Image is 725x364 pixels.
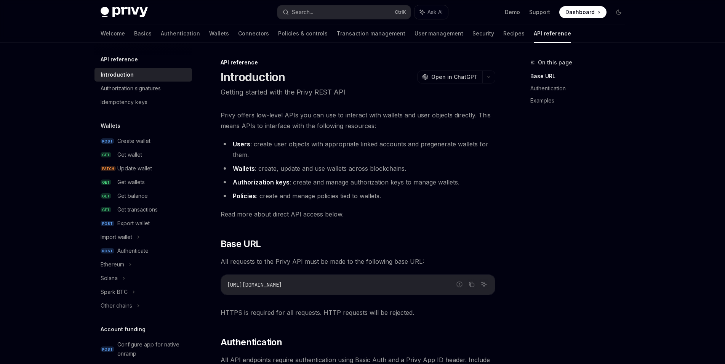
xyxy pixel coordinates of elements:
h1: Introduction [221,70,285,84]
button: Open in ChatGPT [417,71,482,83]
div: Get wallets [117,178,145,187]
span: POST [101,248,114,254]
a: GETGet wallet [94,148,192,162]
div: Authenticate [117,246,149,255]
p: Getting started with the Privy REST API [221,87,495,98]
a: Examples [530,95,631,107]
strong: Users [233,140,250,148]
a: POSTAuthenticate [94,244,192,258]
div: Authorization signatures [101,84,161,93]
a: PATCHUpdate wallet [94,162,192,175]
div: Update wallet [117,164,152,173]
span: Ctrl K [395,9,406,15]
span: GET [101,180,111,185]
a: Recipes [503,24,525,43]
a: Wallets [209,24,229,43]
span: GET [101,207,111,213]
span: Ask AI [427,8,443,16]
a: Support [529,8,550,16]
strong: Wallets [233,165,255,172]
a: POSTCreate wallet [94,134,192,148]
a: Authorization signatures [94,82,192,95]
div: Get balance [117,191,148,200]
a: Basics [134,24,152,43]
div: Get wallet [117,150,142,159]
span: POST [101,138,114,144]
a: Introduction [94,68,192,82]
div: Export wallet [117,219,150,228]
span: GET [101,152,111,158]
a: API reference [534,24,571,43]
a: GETGet wallets [94,175,192,189]
button: Copy the contents from the code block [467,279,477,289]
button: Ask AI [479,279,489,289]
span: HTTPS is required for all requests. HTTP requests will be rejected. [221,307,495,318]
div: Search... [292,8,313,17]
div: Idempotency keys [101,98,147,107]
h5: API reference [101,55,138,64]
div: Introduction [101,70,134,79]
li: : create user objects with appropriate linked accounts and pregenerate wallets for them. [221,139,495,160]
a: POSTConfigure app for native onramp [94,338,192,361]
span: Open in ChatGPT [431,73,478,81]
div: Spark BTC [101,287,128,297]
a: User management [415,24,463,43]
div: Ethereum [101,260,124,269]
a: Authentication [161,24,200,43]
a: Policies & controls [278,24,328,43]
a: POSTExport wallet [94,216,192,230]
div: Import wallet [101,233,132,242]
span: Base URL [221,238,261,250]
span: POST [101,346,114,352]
a: GETGet balance [94,189,192,203]
a: Connectors [238,24,269,43]
a: Demo [505,8,520,16]
h5: Wallets [101,121,120,130]
span: All requests to the Privy API must be made to the following base URL: [221,256,495,267]
span: POST [101,221,114,226]
span: Dashboard [565,8,595,16]
a: Idempotency keys [94,95,192,109]
div: Configure app for native onramp [117,340,187,358]
strong: Authorization keys [233,178,290,186]
a: Transaction management [337,24,405,43]
span: Read more about direct API access below. [221,209,495,220]
div: Other chains [101,301,132,310]
a: Welcome [101,24,125,43]
button: Search...CtrlK [277,5,411,19]
button: Toggle dark mode [613,6,625,18]
span: PATCH [101,166,116,172]
div: API reference [221,59,495,66]
a: Dashboard [559,6,607,18]
span: On this page [538,58,572,67]
a: Security [472,24,494,43]
li: : create and manage authorization keys to manage wallets. [221,177,495,188]
img: dark logo [101,7,148,18]
span: [URL][DOMAIN_NAME] [227,281,282,288]
a: GETGet transactions [94,203,192,216]
span: Privy offers low-level APIs you can use to interact with wallets and user objects directly. This ... [221,110,495,131]
button: Report incorrect code [455,279,464,289]
li: : create and manage policies tied to wallets. [221,191,495,201]
span: GET [101,193,111,199]
div: Create wallet [117,136,150,146]
a: Base URL [530,70,631,82]
li: : create, update and use wallets across blockchains. [221,163,495,174]
div: Solana [101,274,118,283]
div: Get transactions [117,205,158,214]
a: Authentication [530,82,631,95]
button: Ask AI [415,5,448,19]
span: Authentication [221,336,282,348]
h5: Account funding [101,325,146,334]
strong: Policies [233,192,256,200]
